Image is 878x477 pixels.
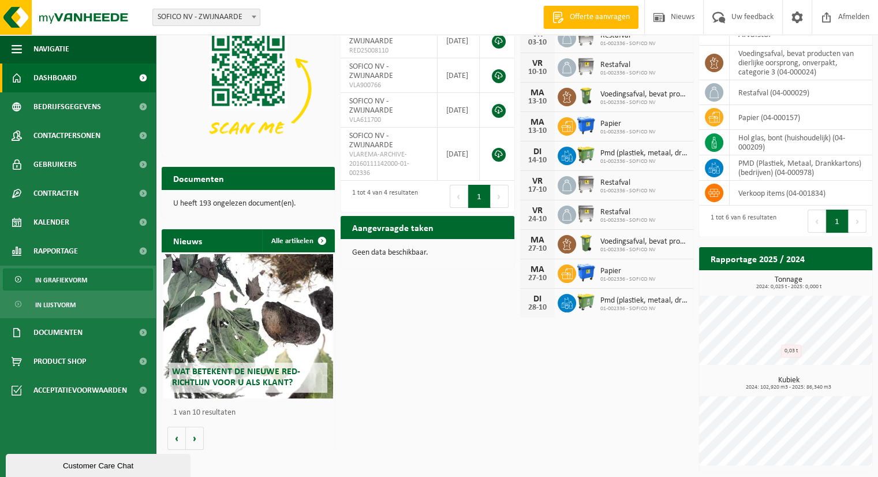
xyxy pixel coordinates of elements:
[349,115,428,125] span: VLA611700
[600,276,656,283] span: 01-002336 - SOFICO NV
[172,367,300,387] span: Wat betekent de nieuwe RED-richtlijn voor u als klant?
[730,46,872,80] td: voedingsafval, bevat producten van dierlijke oorsprong, onverpakt, categorie 3 (04-000024)
[600,237,688,247] span: Voedingsafval, bevat producten van dierlijke oorsprong, onverpakt, categorie 3
[576,233,596,253] img: WB-0140-HPE-GN-50
[576,174,596,194] img: WB-1100-GAL-GY-02
[705,377,872,390] h3: Kubiek
[152,9,260,26] span: SOFICO NV - ZWIJNAARDE
[162,24,335,154] img: Download de VHEPlus App
[600,31,656,40] span: Restafval
[438,24,480,58] td: [DATE]
[576,57,596,76] img: WB-1100-GAL-GY-02
[186,427,204,450] button: Volgende
[600,90,688,99] span: Voedingsafval, bevat producten van dierlijke oorsprong, onverpakt, categorie 3
[730,155,872,181] td: PMD (Plastiek, Metaal, Drankkartons) (bedrijven) (04-000978)
[35,294,76,316] span: In lijstvorm
[173,409,329,417] p: 1 van 10 resultaten
[849,210,866,233] button: Next
[349,132,393,150] span: SOFICO NV - ZWIJNAARDE
[33,35,69,64] span: Navigatie
[600,247,688,254] span: 01-002336 - SOFICO NV
[33,208,69,237] span: Kalender
[526,88,549,98] div: MA
[567,12,633,23] span: Offerte aanvragen
[526,274,549,282] div: 27-10
[730,105,872,130] td: papier (04-000157)
[526,98,549,106] div: 13-10
[600,158,688,165] span: 01-002336 - SOFICO NV
[491,185,509,208] button: Next
[526,295,549,304] div: DI
[33,237,78,266] span: Rapportage
[526,156,549,165] div: 14-10
[600,149,688,158] span: Pmd (plastiek, metaal, drankkartons) (bedrijven)
[576,115,596,135] img: WB-1100-HPE-BE-01
[33,179,79,208] span: Contracten
[352,249,502,257] p: Geen data beschikbaar.
[730,130,872,155] td: hol glas, bont (huishoudelijk) (04-000209)
[600,70,656,77] span: 01-002336 - SOFICO NV
[576,204,596,223] img: WB-1100-GAL-GY-02
[349,150,428,178] span: VLAREMA-ARCHIVE-20160111142000-01-002336
[526,304,549,312] div: 28-10
[33,64,77,92] span: Dashboard
[600,188,656,195] span: 01-002336 - SOFICO NV
[33,92,101,121] span: Bedrijfsgegevens
[3,269,153,290] a: In grafiekvorm
[600,267,656,276] span: Papier
[163,254,333,398] a: Wat betekent de nieuwe RED-richtlijn voor u als klant?
[526,39,549,47] div: 03-10
[730,181,872,206] td: verkoop items (04-001834)
[600,178,656,188] span: Restafval
[173,200,323,208] p: U heeft 193 ongelezen document(en).
[349,28,393,46] span: SOFICO NV - ZWIJNAARDE
[576,86,596,106] img: WB-0140-HPE-GN-50
[349,97,393,115] span: SOFICO NV - ZWIJNAARDE
[576,145,596,165] img: WB-0660-HPE-GN-50
[705,284,872,290] span: 2024: 0,025 t - 2025: 0,000 t
[600,99,688,106] span: 01-002336 - SOFICO NV
[543,6,638,29] a: Offerte aanvragen
[576,27,596,47] img: WB-1100-GAL-GY-02
[600,129,656,136] span: 01-002336 - SOFICO NV
[600,296,688,305] span: Pmd (plastiek, metaal, drankkartons) (bedrijven)
[35,269,87,291] span: In grafiekvorm
[438,128,480,181] td: [DATE]
[699,247,816,270] h2: Rapportage 2025 / 2024
[167,427,186,450] button: Vorige
[576,292,596,312] img: WB-0660-HPE-GN-50
[526,186,549,194] div: 17-10
[526,118,549,127] div: MA
[438,58,480,93] td: [DATE]
[33,121,100,150] span: Contactpersonen
[341,216,445,238] h2: Aangevraagde taken
[349,81,428,90] span: VLA900766
[781,345,801,357] div: 0,03 t
[600,120,656,129] span: Papier
[526,215,549,223] div: 24-10
[705,276,872,290] h3: Tonnage
[33,347,86,376] span: Product Shop
[705,385,872,390] span: 2024: 102,920 m3 - 2025: 86,340 m3
[600,305,688,312] span: 01-002336 - SOFICO NV
[6,452,193,477] iframe: chat widget
[33,318,83,347] span: Documenten
[468,185,491,208] button: 1
[33,150,77,179] span: Gebruikers
[349,62,393,80] span: SOFICO NV - ZWIJNAARDE
[153,9,260,25] span: SOFICO NV - ZWIJNAARDE
[162,167,236,189] h2: Documenten
[262,229,334,252] a: Alle artikelen
[730,80,872,105] td: restafval (04-000029)
[438,93,480,128] td: [DATE]
[526,68,549,76] div: 10-10
[600,208,656,217] span: Restafval
[450,185,468,208] button: Previous
[826,210,849,233] button: 1
[786,270,871,293] a: Bekijk rapportage
[600,61,656,70] span: Restafval
[526,265,549,274] div: MA
[705,208,776,234] div: 1 tot 6 van 6 resultaten
[526,147,549,156] div: DI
